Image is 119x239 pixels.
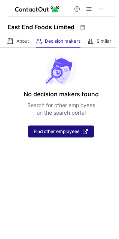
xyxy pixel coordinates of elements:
[45,55,77,85] img: No leads found
[7,22,74,31] h1: East End Foods Limited
[97,38,112,44] span: Similar
[16,38,29,44] span: About
[15,4,60,13] img: ContactOut v5.3.10
[27,102,95,117] p: Search for other employees on the search portal
[24,90,99,99] header: No decision makers found
[28,125,94,137] button: Find other employees
[34,129,79,134] span: Find other employees
[45,38,80,44] span: Decision makers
